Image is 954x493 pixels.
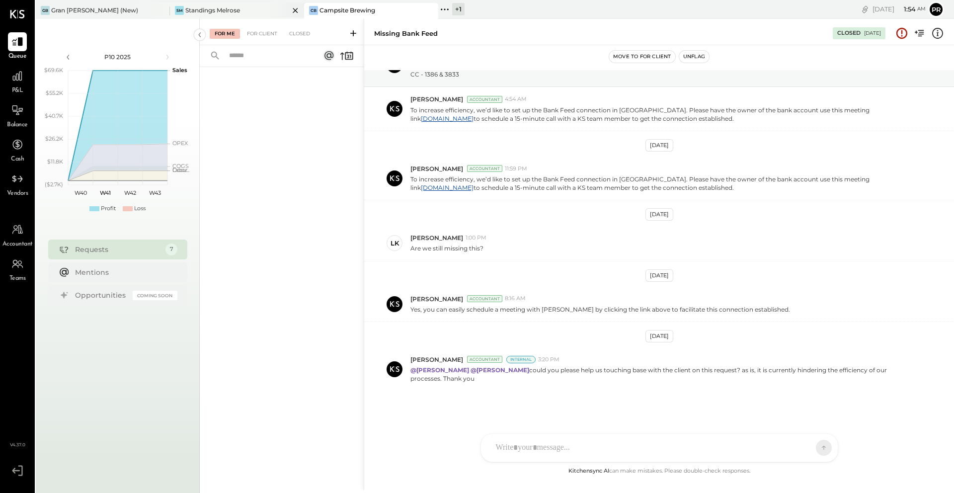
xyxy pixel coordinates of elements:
[41,6,50,15] div: GB
[410,234,463,242] span: [PERSON_NAME]
[75,245,160,254] div: Requests
[410,175,919,192] p: To increase efficiency, we’d like to set up the Bank Feed connection in [GEOGRAPHIC_DATA]. Please...
[410,366,919,383] p: could you please help us touching base with the client on this request? as is, it is currently hi...
[7,121,28,130] span: Balance
[471,366,529,374] strong: @[PERSON_NAME]
[100,189,111,196] text: W41
[172,163,189,169] text: COGS
[284,29,315,39] div: Closed
[74,189,86,196] text: W40
[506,356,536,363] div: Internal
[467,165,502,172] div: Accountant
[466,234,486,242] span: 1:00 PM
[0,220,34,249] a: Accountant
[467,96,502,103] div: Accountant
[645,208,673,221] div: [DATE]
[645,139,673,152] div: [DATE]
[2,240,33,249] span: Accountant
[12,86,23,95] span: P&L
[410,95,463,103] span: [PERSON_NAME]
[374,29,438,38] div: Missing Bank Feed
[0,101,34,130] a: Balance
[0,32,34,61] a: Queue
[101,205,116,213] div: Profit
[124,189,136,196] text: W42
[410,305,790,314] p: Yes, you can easily schedule a meeting with [PERSON_NAME] by clicking the link above to facilitat...
[505,95,527,103] span: 4:54 AM
[172,140,188,147] text: OPEX
[410,106,919,123] p: To increase efficiency, we’d like to set up the Bank Feed connection in [GEOGRAPHIC_DATA]. Please...
[410,295,463,303] span: [PERSON_NAME]
[410,164,463,173] span: [PERSON_NAME]
[7,189,28,198] span: Vendors
[410,366,469,374] strong: @[PERSON_NAME]
[0,135,34,164] a: Cash
[679,51,709,63] button: Unflag
[609,51,675,63] button: Move to for client
[76,53,160,61] div: P10 2025
[0,169,34,198] a: Vendors
[873,4,926,14] div: [DATE]
[45,135,63,142] text: $26.2K
[47,158,63,165] text: $11.8K
[149,189,161,196] text: W43
[44,67,63,74] text: $69.6K
[172,166,189,173] text: Occu...
[45,181,63,188] text: ($2.7K)
[505,165,527,173] span: 11:59 PM
[51,6,138,14] div: Gran [PERSON_NAME] (New)
[391,239,399,248] div: LK
[0,67,34,95] a: P&L
[538,356,559,364] span: 3:20 PM
[46,89,63,96] text: $55.2K
[134,205,146,213] div: Loss
[864,30,881,37] div: [DATE]
[319,6,375,14] div: Campsite Brewing
[645,269,673,282] div: [DATE]
[133,291,177,300] div: Coming Soon
[421,115,474,122] a: [DOMAIN_NAME]
[242,29,282,39] div: For Client
[11,155,24,164] span: Cash
[928,1,944,17] button: Pr
[8,52,27,61] span: Queue
[165,244,177,255] div: 7
[452,3,465,15] div: + 1
[45,112,63,119] text: $40.7K
[410,244,483,252] p: Are we still missing this?
[0,254,34,283] a: Teams
[172,67,187,74] text: Sales
[75,290,128,300] div: Opportunities
[410,355,463,364] span: [PERSON_NAME]
[837,29,861,37] div: Closed
[75,267,172,277] div: Mentions
[467,295,502,302] div: Accountant
[467,356,502,363] div: Accountant
[309,6,318,15] div: CB
[9,274,26,283] span: Teams
[210,29,240,39] div: For Me
[645,330,673,342] div: [DATE]
[185,6,240,14] div: Standings Melrose
[505,295,526,303] span: 8:16 AM
[410,62,480,79] p: Bank of America - 6994 CC - 1386 & 3833
[175,6,184,15] div: SM
[421,184,474,191] a: [DOMAIN_NAME]
[860,4,870,14] div: copy link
